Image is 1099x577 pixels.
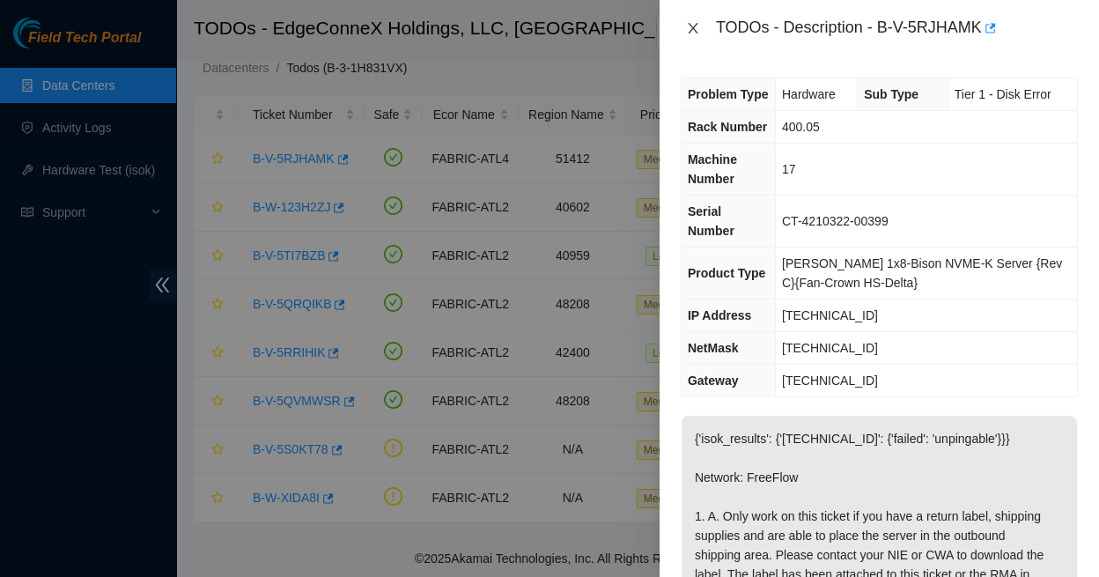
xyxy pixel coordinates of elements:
span: NetMask [688,341,739,355]
span: Rack Number [688,120,767,134]
span: Tier 1 - Disk Error [955,87,1051,101]
span: Problem Type [688,87,769,101]
span: Gateway [688,374,739,388]
span: Product Type [688,266,765,280]
span: Hardware [782,87,836,101]
button: Close [681,20,705,37]
span: CT-4210322-00399 [782,214,889,228]
span: [TECHNICAL_ID] [782,374,878,388]
div: TODOs - Description - B-V-5RJHAMK [716,14,1078,42]
span: [TECHNICAL_ID] [782,308,878,322]
span: 17 [782,162,796,176]
span: Machine Number [688,152,737,186]
span: IP Address [688,308,751,322]
span: 400.05 [782,120,820,134]
span: Sub Type [864,87,918,101]
span: [TECHNICAL_ID] [782,341,878,355]
span: [PERSON_NAME] 1x8-Bison NVME-K Server {Rev C}{Fan-Crown HS-Delta} [782,256,1062,290]
span: close [686,21,700,35]
span: Serial Number [688,204,734,238]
